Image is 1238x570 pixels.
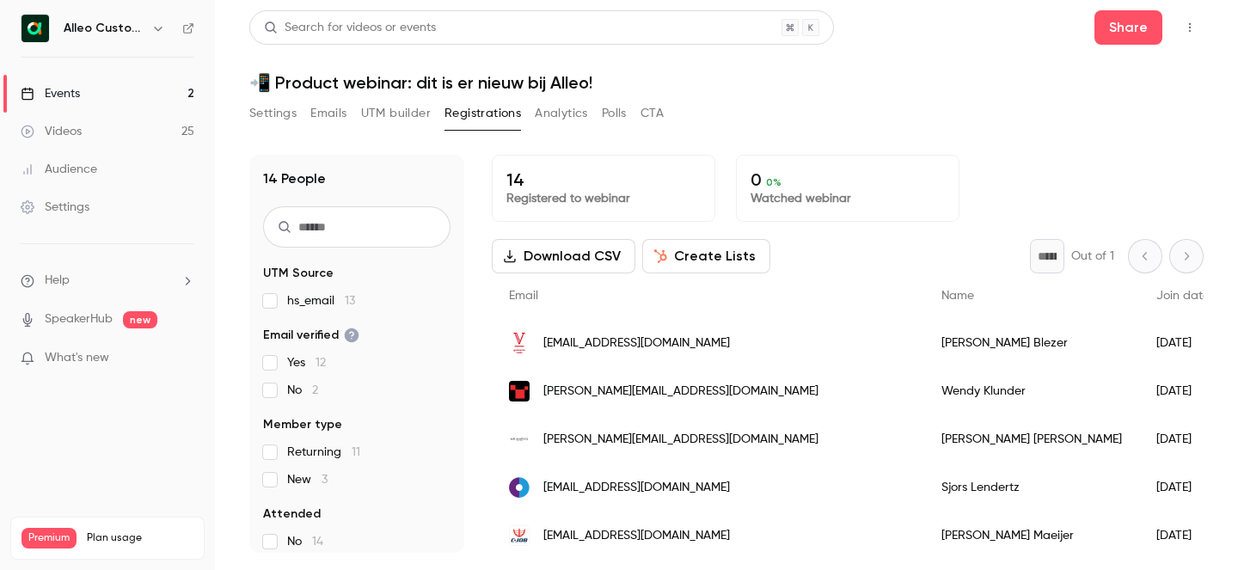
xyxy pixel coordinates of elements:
[264,19,436,37] div: Search for videos or events
[312,384,318,396] span: 2
[87,531,193,545] span: Plan usage
[509,525,530,546] img: c-job.com
[352,446,360,458] span: 11
[21,272,194,290] li: help-dropdown-opener
[322,474,328,486] span: 3
[21,528,77,549] span: Premium
[287,471,328,488] span: New
[1139,463,1227,512] div: [DATE]
[21,85,80,102] div: Events
[1139,319,1227,367] div: [DATE]
[543,479,730,497] span: [EMAIL_ADDRESS][DOMAIN_NAME]
[287,382,318,399] span: No
[316,357,326,369] span: 12
[509,477,530,498] img: chill.nu
[924,367,1139,415] div: Wendy Klunder
[287,292,355,310] span: hs_email
[924,415,1139,463] div: [PERSON_NAME] [PERSON_NAME]
[287,444,360,461] span: Returning
[64,20,144,37] h6: Alleo Customer Success
[21,161,97,178] div: Audience
[941,290,974,302] span: Name
[506,190,701,207] p: Registered to webinar
[543,334,730,352] span: [EMAIL_ADDRESS][DOMAIN_NAME]
[174,351,194,366] iframe: Noticeable Trigger
[45,310,113,328] a: SpeakerHub
[263,416,342,433] span: Member type
[1139,415,1227,463] div: [DATE]
[263,506,321,523] span: Attended
[543,431,818,449] span: [PERSON_NAME][EMAIL_ADDRESS][DOMAIN_NAME]
[509,290,538,302] span: Email
[249,100,297,127] button: Settings
[1071,248,1114,265] p: Out of 1
[444,100,521,127] button: Registrations
[21,15,49,42] img: Alleo Customer Success
[287,533,323,550] span: No
[361,100,431,127] button: UTM builder
[924,319,1139,367] div: [PERSON_NAME] Blezer
[263,265,334,282] span: UTM Source
[509,429,530,450] img: mrmarvis.com
[45,349,109,367] span: What's new
[21,123,82,140] div: Videos
[751,169,945,190] p: 0
[263,327,359,344] span: Email verified
[535,100,588,127] button: Analytics
[602,100,627,127] button: Polls
[509,333,530,353] img: vaals.nl
[543,527,730,545] span: [EMAIL_ADDRESS][DOMAIN_NAME]
[543,383,818,401] span: [PERSON_NAME][EMAIL_ADDRESS][DOMAIN_NAME]
[312,536,323,548] span: 14
[263,169,326,189] h1: 14 People
[640,100,664,127] button: CTA
[766,176,781,188] span: 0 %
[1139,367,1227,415] div: [DATE]
[924,512,1139,560] div: [PERSON_NAME] Maeijer
[1156,290,1210,302] span: Join date
[642,239,770,273] button: Create Lists
[123,311,157,328] span: new
[287,354,326,371] span: Yes
[249,72,1204,93] h1: 📲 Product webinar: dit is er nieuw bij Alleo!
[345,295,355,307] span: 13
[1094,10,1162,45] button: Share
[751,190,945,207] p: Watched webinar
[492,239,635,273] button: Download CSV
[1139,512,1227,560] div: [DATE]
[45,272,70,290] span: Help
[310,100,346,127] button: Emails
[506,169,701,190] p: 14
[924,463,1139,512] div: Sjors Lendertz
[509,381,530,401] img: redpanda.works
[21,199,89,216] div: Settings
